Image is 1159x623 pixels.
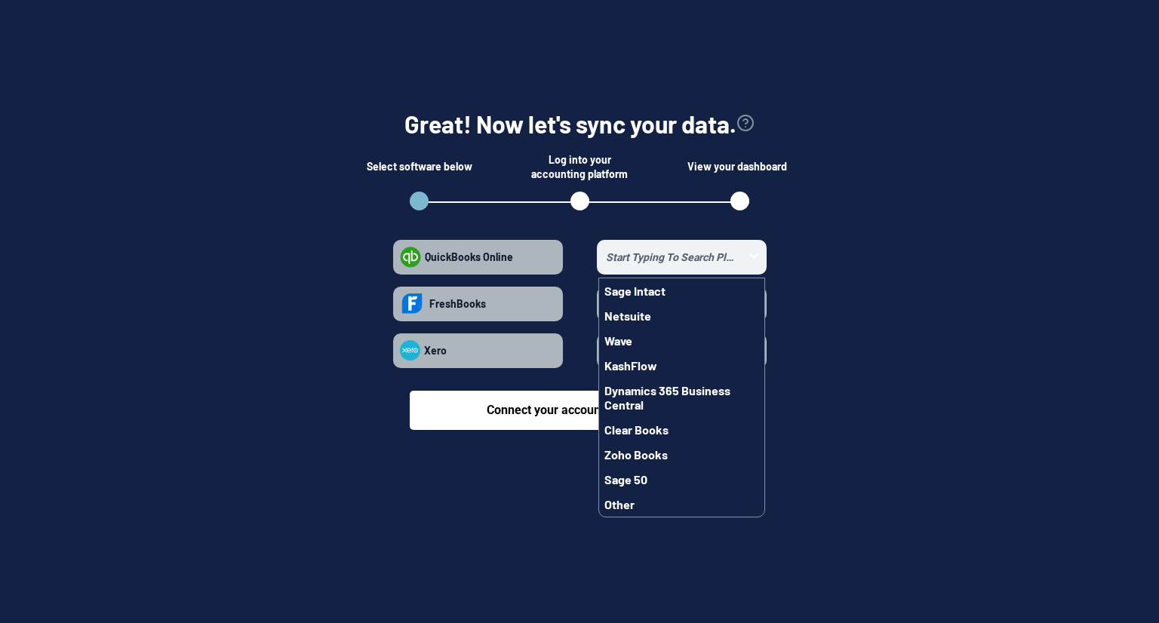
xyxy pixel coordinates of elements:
button: Sage Intact [599,278,764,303]
span: KashFlow [604,358,657,373]
button: Connect your accounting software [410,391,749,430]
span: Zoho Books [604,447,668,462]
div: View your dashboard [687,152,793,182]
img: freshbooks [400,289,426,319]
input: toggle menuSage IntactNetsuiteWaveKashFlowDynamics 365 Business CentralClear BooksZoho BooksSage ... [598,248,742,265]
button: Other [599,492,764,517]
span: Other [604,497,635,511]
span: Wave [604,333,632,348]
span: Sage 50 [604,472,647,486]
span: Sage Intact [604,284,666,298]
button: Sage 50 [599,467,764,492]
svg: view accounting link security info [736,114,755,132]
span: Dynamics 365 Business Central [604,383,759,412]
button: Zoho Books [599,442,764,467]
img: quickbooks-online [400,247,421,268]
button: Dynamics 365 Business Central [599,378,764,417]
button: open step 1 [410,192,429,210]
img: xero [400,340,420,361]
div: Log into your accounting platform [527,152,632,182]
h1: Great! Now let's sync your data. [404,107,736,141]
button: Clear Books [599,417,764,442]
button: open step 2 [570,192,589,210]
button: Netsuite [599,303,764,328]
span: Clear Books [604,422,669,437]
span: FreshBooks [429,297,486,310]
button: open step 3 [730,192,749,210]
button: view accounting link security info [736,107,755,141]
span: QuickBooks Online [425,250,513,263]
span: Xero [424,344,447,357]
button: KashFlow [599,353,764,378]
ol: Steps Indicator [391,192,768,216]
button: toggle menu [746,248,761,265]
span: Netsuite [604,308,651,323]
button: Wave [599,328,764,353]
div: Select software below [367,152,472,182]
